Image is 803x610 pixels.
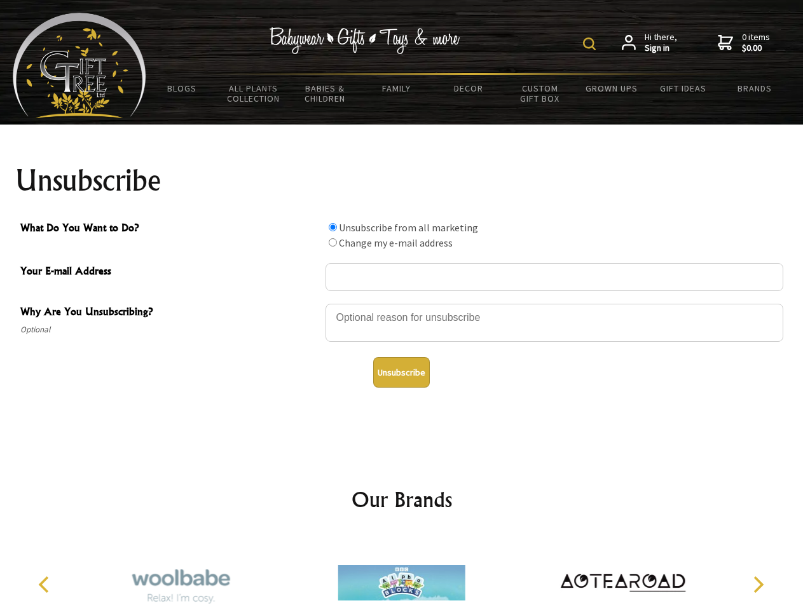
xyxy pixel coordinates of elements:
[20,304,319,322] span: Why Are You Unsubscribing?
[218,75,290,112] a: All Plants Collection
[339,221,478,234] label: Unsubscribe from all marketing
[326,263,783,291] input: Your E-mail Address
[25,484,778,515] h2: Our Brands
[432,75,504,102] a: Decor
[289,75,361,112] a: Babies & Children
[647,75,719,102] a: Gift Ideas
[339,236,453,249] label: Change my e-mail address
[361,75,433,102] a: Family
[583,37,596,50] img: product search
[575,75,647,102] a: Grown Ups
[329,223,337,231] input: What Do You Want to Do?
[719,75,791,102] a: Brands
[146,75,218,102] a: BLOGS
[742,31,770,54] span: 0 items
[645,32,677,54] span: Hi there,
[326,304,783,342] textarea: Why Are You Unsubscribing?
[15,165,788,196] h1: Unsubscribe
[742,43,770,54] strong: $0.00
[622,32,677,54] a: Hi there,Sign in
[504,75,576,112] a: Custom Gift Box
[744,571,772,599] button: Next
[32,571,60,599] button: Previous
[329,238,337,247] input: What Do You Want to Do?
[20,263,319,281] span: Your E-mail Address
[13,13,146,118] img: Babyware - Gifts - Toys and more...
[718,32,770,54] a: 0 items$0.00
[373,357,430,388] button: Unsubscribe
[20,322,319,337] span: Optional
[270,27,460,54] img: Babywear - Gifts - Toys & more
[20,220,319,238] span: What Do You Want to Do?
[645,43,677,54] strong: Sign in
